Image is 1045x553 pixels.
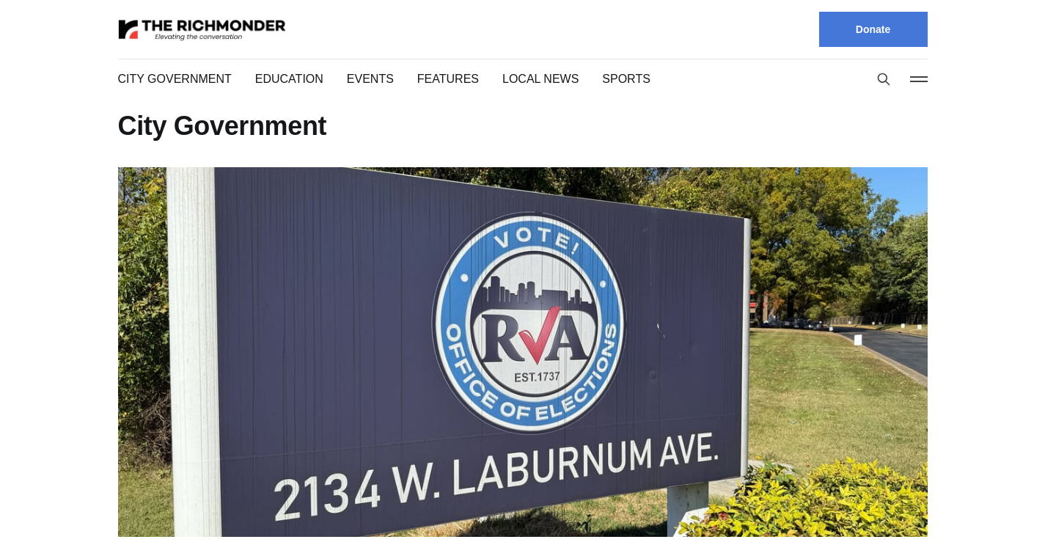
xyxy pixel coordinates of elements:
img: The Richmonder [118,17,287,43]
img: Some early voters in Richmond received an incorrect ballot [118,167,928,537]
h1: City Government [118,114,928,138]
a: Donate [819,12,928,47]
a: Features [417,73,479,85]
a: Sports [602,73,650,85]
a: Events [347,73,394,85]
a: City Government [118,73,232,85]
button: Search this site [873,68,895,90]
a: Education [255,73,323,85]
a: Local News [502,73,579,85]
